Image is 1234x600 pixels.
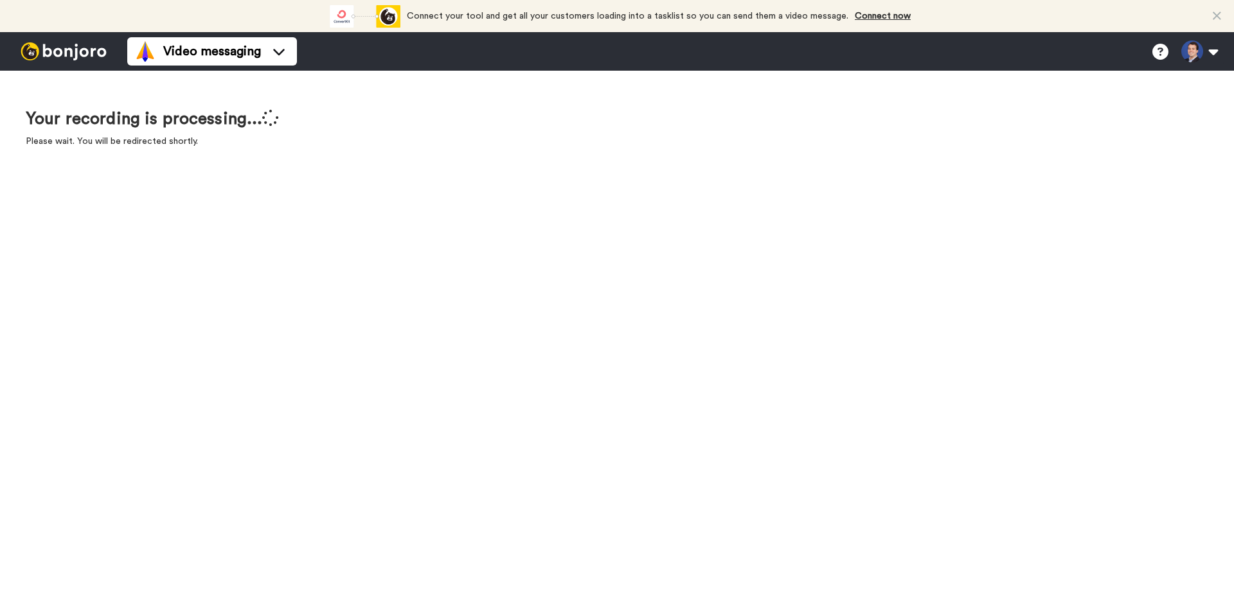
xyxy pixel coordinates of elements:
span: Video messaging [163,42,261,60]
img: bj-logo-header-white.svg [15,42,112,60]
div: animation [330,5,400,28]
a: Connect now [855,12,911,21]
span: Connect your tool and get all your customers loading into a tasklist so you can send them a video... [407,12,848,21]
img: vm-color.svg [135,41,156,62]
h1: Your recording is processing... [26,109,279,128]
p: Please wait. You will be redirected shortly. [26,135,279,148]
